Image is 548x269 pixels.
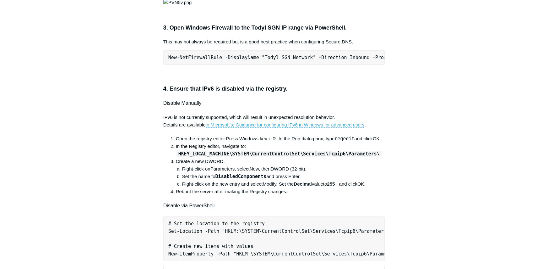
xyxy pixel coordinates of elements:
span: OK [373,136,380,141]
span: Right-click on the new entry and select . Set the to and click . [182,181,366,187]
span: Parameters [210,166,235,171]
p: IPv6 is not currently supported, which will result in unexpected resolution behavior. Details are... [163,114,385,129]
kbd: DisabledComponents [215,174,267,179]
pre: New-NetFirewallRule -DisplayName "Todyl SGN Network" -Direction Inbound -Program Any -LocalAddres... [163,50,385,65]
span: Modify [263,181,276,187]
kbd: regedit [334,136,354,142]
span: DWORD (32-bit) [271,166,305,171]
span: Right-click on , select , then . [182,166,307,171]
span: Create a new DWORD. [176,159,225,164]
span: Set the name to and press Enter. [182,174,301,179]
h3: 4. Ensure that IPv6 is disabled via the registry. [163,84,385,93]
h4: Disable via PowerShell [163,202,385,210]
a: in Microsoft's: Guidance for configuring IPv6 in Windows for advanced users [206,122,365,128]
span: Reboot the server after making the Registry changes. [176,189,287,194]
pre: # Set the location to the registry Set-Location -Path "HKLM:\SYSTEM\CurrentControlSet\Services\Tc... [163,216,385,261]
code: HKEY_LOCAL_MACHINE\SYSTEM\CurrentControlSet\Services\Tcpip6\Parameters\ [176,151,382,157]
p: This may not always be required but is a good best practice when configuring Secure DNS. [163,38,385,46]
span: In the Registry editor, navigate to: [176,143,382,156]
span: Open the registry editor. [176,136,226,141]
strong: Decimal [294,181,312,187]
span: OK [357,181,364,187]
h4: Disable Manually [163,99,385,107]
span: New [250,166,259,171]
h3: 3. Open Windows Firewall to the Todyl SGN IP range via PowerShell. [163,23,385,32]
span: value [312,181,323,187]
li: Press Windows key + R. In the Run dialog box, type and click . [176,135,385,143]
strong: 255 [327,181,335,187]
